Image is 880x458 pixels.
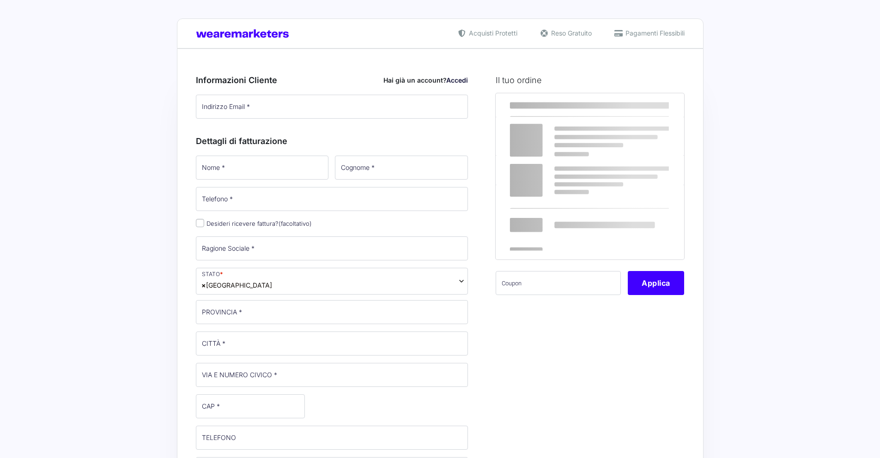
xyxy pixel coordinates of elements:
input: Indirizzo Email * [196,95,468,119]
label: Desideri ricevere fattura? [196,220,312,227]
th: Prodotto [496,93,604,117]
input: Desideri ricevere fattura?(facoltativo) [196,219,204,227]
button: Applica [628,271,684,295]
span: Reso Gratuito [549,28,592,38]
a: Accedi [446,76,468,84]
th: Subtotale [496,156,604,185]
input: Cognome * [335,156,468,180]
input: Ragione Sociale * [196,236,468,260]
input: CITTÀ * [196,331,468,356]
span: × [201,280,206,290]
input: TELEFONO [196,426,468,450]
input: VIA E NUMERO CIVICO * [196,363,468,387]
th: Subtotale [604,93,685,117]
div: Hai già un account? [383,75,468,85]
span: Italia [196,268,468,295]
td: Marketers World 2025 - MW25 Ticket Standard [496,117,604,156]
input: Coupon [496,271,621,295]
span: Italia [201,280,272,290]
h3: Il tuo ordine [496,74,684,86]
span: (facoltativo) [279,220,312,227]
th: Totale [496,185,604,259]
input: PROVINCIA * [196,300,468,324]
span: Acquisti Protetti [467,28,517,38]
span: Pagamenti Flessibili [623,28,685,38]
h3: Dettagli di fatturazione [196,135,468,147]
input: Nome * [196,156,329,180]
input: CAP * [196,394,305,418]
h3: Informazioni Cliente [196,74,468,86]
input: Telefono * [196,187,468,211]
